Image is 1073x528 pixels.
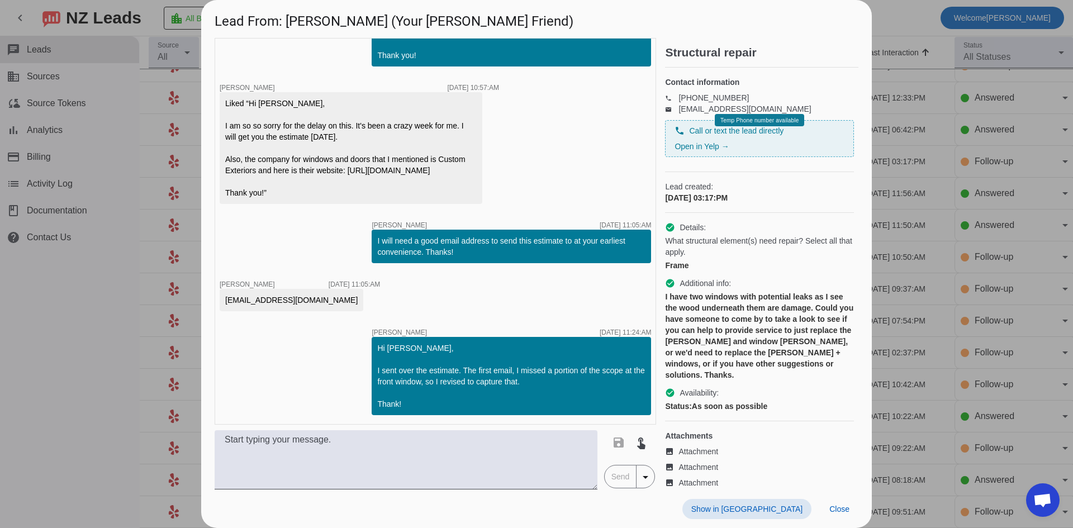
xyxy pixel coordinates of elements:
span: Temp Phone number available [720,117,799,123]
mat-icon: image [665,463,678,472]
h4: Attachments [665,430,854,441]
div: [DATE] 10:57:AM [448,84,499,91]
div: Frame [665,260,854,271]
div: [DATE] 03:17:PM [665,192,854,203]
div: Liked “Hi [PERSON_NAME], I am so so sorry for the delay on this. It's been a crazy week for me. I... [225,98,477,198]
mat-icon: arrow_drop_down [639,470,652,484]
span: Attachment [678,446,718,457]
div: Open chat [1026,483,1060,517]
div: Hi [PERSON_NAME], I sent over the estimate. The first email, I missed a portion of the scope at t... [377,343,645,410]
a: Attachment [665,446,854,457]
mat-icon: phone [665,95,678,101]
a: [EMAIL_ADDRESS][DOMAIN_NAME] [678,104,811,113]
div: [DATE] 11:05:AM [329,281,380,288]
mat-icon: email [665,106,678,112]
mat-icon: touch_app [634,436,648,449]
mat-icon: check_circle [665,278,675,288]
span: Attachment [678,462,718,473]
div: As soon as possible [665,401,854,412]
mat-icon: check_circle [665,222,675,232]
span: Attachment [678,477,718,488]
span: Details: [680,222,706,233]
mat-icon: image [665,478,678,487]
span: [PERSON_NAME] [372,329,427,336]
span: Call or text the lead directly [689,125,784,136]
a: [PHONE_NUMBER] [678,93,749,102]
a: Attachment [665,462,854,473]
div: I have two windows with potential leaks as I see the wood underneath them are damage. Could you h... [665,291,854,380]
span: What structural element(s) need repair? Select all that apply. [665,235,854,258]
div: [EMAIL_ADDRESS][DOMAIN_NAME] [225,294,358,306]
span: Show in [GEOGRAPHIC_DATA] [691,505,803,513]
h2: Structural repair [665,47,858,58]
span: Availability: [680,387,719,398]
div: [DATE] 11:24:AM [600,329,651,336]
h4: Contact information [665,77,854,88]
span: [PERSON_NAME] [372,222,427,229]
a: Attachment [665,477,854,488]
span: Close [829,505,849,513]
div: I will need a good email address to send this estimate to at your earliest convenience. Thanks! [377,235,645,258]
span: Lead created: [665,181,854,192]
mat-icon: phone [675,126,685,136]
mat-icon: image [665,447,678,456]
mat-icon: check_circle [665,388,675,398]
a: Open in Yelp → [675,142,729,151]
button: Close [820,499,858,519]
span: [PERSON_NAME] [220,280,275,288]
button: Show in [GEOGRAPHIC_DATA] [682,499,811,519]
strong: Status: [665,402,691,411]
div: [DATE] 11:05:AM [600,222,651,229]
span: Additional info: [680,278,731,289]
span: [PERSON_NAME] [220,84,275,92]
